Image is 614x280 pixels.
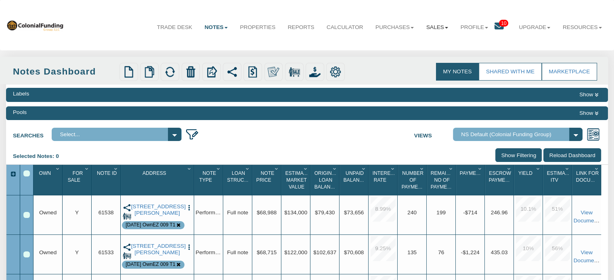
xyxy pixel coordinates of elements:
span: Owned [39,210,57,216]
span: Note Type [199,170,216,183]
span: $68,988 [257,210,277,216]
button: Press to open the note menu [186,203,193,212]
div: Column Menu [476,165,484,172]
img: share.svg [123,243,131,251]
div: Column Menu [273,165,281,172]
a: View Documents [573,249,601,263]
div: Sort None [196,168,223,192]
img: cell-menu.png [186,204,193,211]
label: Searches [13,128,52,139]
div: Sort None [254,168,281,192]
div: 8.99 [371,197,396,222]
img: for_sale.png [123,212,131,220]
div: Note Type Sort None [196,168,223,192]
div: Sort None [64,168,91,192]
div: Estimated Itv Sort None [545,168,572,192]
img: share.svg [226,66,238,77]
a: 10 [495,17,513,38]
div: Column Menu [83,165,91,172]
div: Column Menu [389,165,397,172]
div: Sort None [457,168,484,192]
a: Trade Desk [151,17,199,37]
div: Original Loan Balance Sort None [312,168,339,192]
div: Own Sort None [35,168,62,192]
div: Column Menu [593,165,601,172]
a: Purchases [369,17,420,37]
a: Profile [454,17,494,37]
a: Sales [420,17,455,37]
div: Column Menu [186,165,193,172]
a: 3530 East Morris Street, Indianapolis, IN, 46203 [131,243,184,256]
div: Sort None [370,168,397,192]
div: Sort None [93,168,120,192]
img: history.png [247,66,258,77]
div: Sort None [545,168,572,192]
img: purchase_offer.png [309,66,321,77]
div: Notes Dashboard [13,65,117,78]
div: Column Menu [418,165,426,172]
a: Properties [234,17,281,37]
img: for_sale.png [123,251,131,260]
span: $102,637 [313,249,336,255]
img: refresh.png [164,66,176,77]
span: $134,000 [284,210,307,216]
button: Show [576,108,601,118]
span: Estimated Market Value [285,170,313,190]
span: Loan Structure [227,170,258,183]
div: Column Menu [505,165,513,172]
span: Link For Documents [576,170,608,183]
span: 61533 [98,249,114,255]
img: make_own.png [268,66,279,77]
span: Yield [518,170,532,176]
div: Sort None [312,168,339,192]
div: Pools [13,108,27,116]
div: Column Menu [331,165,339,172]
span: Performing [195,210,222,216]
div: Loan Structure Sort None [225,168,252,192]
div: Column Menu [447,165,455,172]
span: Payment(P&I) [460,170,494,176]
span: 435.03 [491,249,508,255]
img: for_sale.png [289,66,300,77]
div: Column Menu [244,165,251,172]
div: Sort None [399,168,426,192]
div: Row 2, Row Selection Checkbox [23,251,30,258]
div: Yield Sort None [516,168,543,192]
img: settings.png [330,66,341,77]
span: Unpaid Balance [344,170,367,183]
div: Sort None [486,168,513,192]
div: Note Price Sort None [254,168,281,192]
div: Escrow Payment Sort None [486,168,513,192]
div: Sort None [283,168,310,192]
div: Payment(P&I) Sort None [457,168,484,192]
a: Calculator [321,17,369,37]
span: Number Of Payments [402,170,428,190]
span: $73,656 [344,210,364,216]
div: 51.0 [545,197,570,222]
div: Link For Documents Sort None [574,168,601,192]
div: 10.1 [516,197,541,222]
div: Column Menu [54,165,62,172]
div: Sort None [341,168,368,192]
span: Address [142,170,166,176]
span: Y [75,249,79,255]
img: new.png [123,66,134,77]
img: 569736 [6,19,64,31]
img: edit_filter_icon.png [185,128,199,141]
span: Full note [227,249,248,255]
span: Y [75,210,79,216]
label: Views [414,128,453,139]
div: Select All [23,170,30,177]
div: Column Menu [564,165,571,172]
div: Row 1, Row Selection Checkbox [23,212,30,218]
a: Upgrade [513,17,556,37]
input: Reload Dashboard [543,148,601,162]
div: Column Menu [112,165,120,172]
span: Performing [195,249,222,255]
span: Original Loan Balance [314,170,338,190]
button: Show [576,90,601,100]
div: Expand All [6,170,19,178]
span: $122,000 [284,249,307,255]
span: $68,715 [257,249,277,255]
div: 9.25 [371,236,396,261]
